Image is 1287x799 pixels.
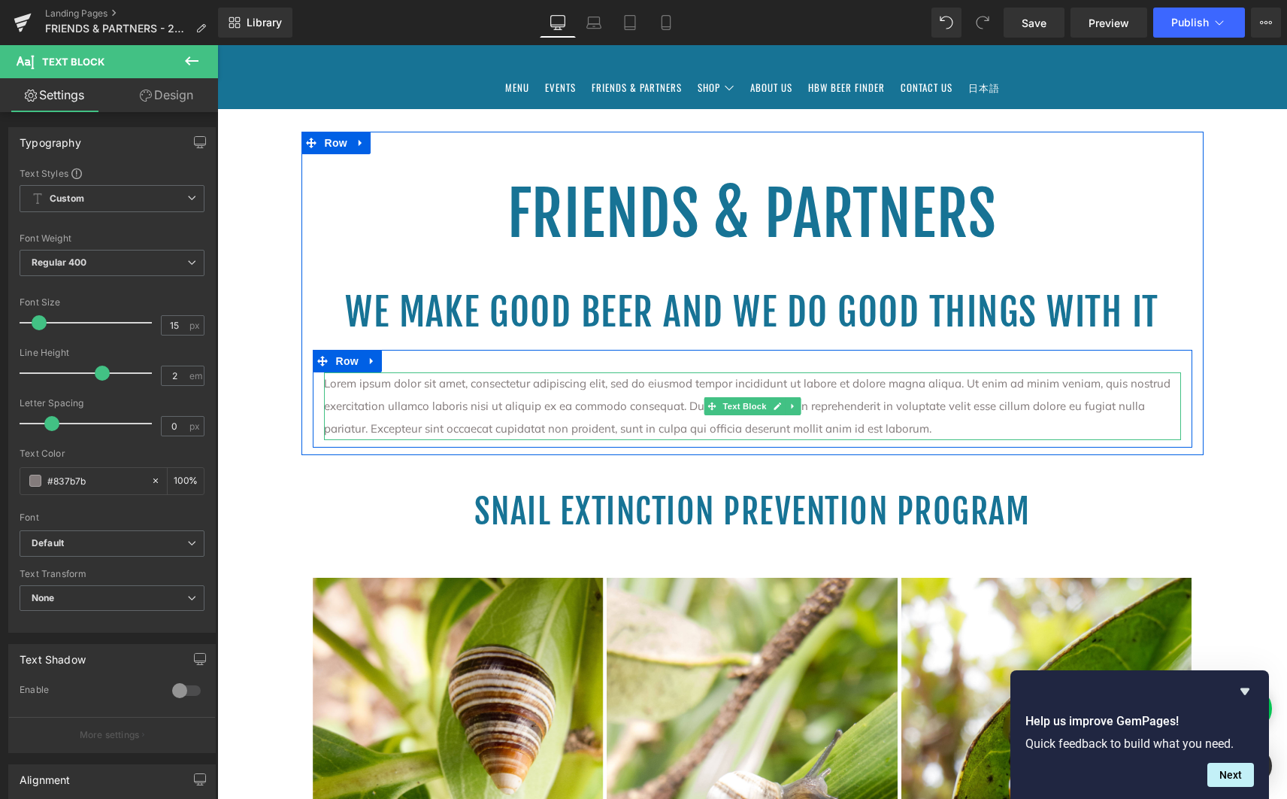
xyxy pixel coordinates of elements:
b: Custom [50,193,84,205]
div: Line Height [20,348,204,358]
div: Enable [20,684,157,700]
span: Row [115,305,145,327]
span: Preview [1089,15,1129,31]
a: Preview [1070,8,1147,38]
button: More settings [9,717,215,752]
a: MENU [288,30,312,54]
a: Expand / Collapse [568,352,583,370]
a: Shop [480,30,517,54]
div: Font [20,512,204,523]
a: About Us [533,30,575,54]
div: Text Shadow [20,645,86,666]
button: Redo [968,8,998,38]
b: Regular 400 [32,257,87,268]
a: Contact Us [683,30,735,54]
button: More [1251,8,1281,38]
div: Letter Spacing [20,398,204,409]
i: Default [32,537,64,550]
span: Text Block [42,56,104,68]
button: Publish [1153,8,1245,38]
a: Expand / Collapse [134,87,153,109]
button: Next question [1207,763,1254,787]
span: px [189,321,202,330]
a: New Library [218,8,292,38]
a: Desktop [540,8,576,38]
div: Text Styles [20,167,204,179]
button: Undo [931,8,961,38]
h1: WE MAKE GOOD BEER AND WE DO GOOD THINGS WITH IT [95,229,975,305]
p: Quick feedback to build what you need. [1025,737,1254,751]
a: Expand / Collapse [145,305,165,327]
span: px [189,421,202,431]
a: Design [112,78,221,112]
span: FRIENDS & PARTNERS - 2022 [45,23,189,35]
span: em [189,371,202,381]
a: 日本語 [751,30,783,54]
span: Text Block [502,352,552,370]
div: Font Weight [20,233,204,244]
b: None [32,592,55,603]
div: Help us improve GemPages! [1025,682,1254,787]
a: Tablet [612,8,648,38]
h2: Help us improve GemPages! [1025,712,1254,731]
div: % [168,468,204,494]
a: Laptop [576,8,612,38]
a: Landing Pages [45,8,218,20]
div: Alignment [20,765,71,786]
span: Row [104,87,134,109]
a: Friends & Partners [374,30,465,54]
h1: SNAIL EXTINCTION PREVENTION PROGRAM [95,433,975,500]
input: Color [47,472,144,489]
a: HBW Beer Finder [591,30,668,54]
div: Font Size [20,297,204,308]
h1: FRIENDS & PARTNERS [95,109,975,229]
a: Events [328,30,359,54]
span: Library [247,16,282,29]
div: Typography [20,128,81,149]
div: Text Color [20,448,204,459]
span: Publish [1171,17,1209,29]
div: Text Transform [20,569,204,579]
span: Save [1022,15,1046,31]
button: Hide survey [1236,682,1254,700]
a: Mobile [648,8,684,38]
p: More settings [80,728,140,742]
